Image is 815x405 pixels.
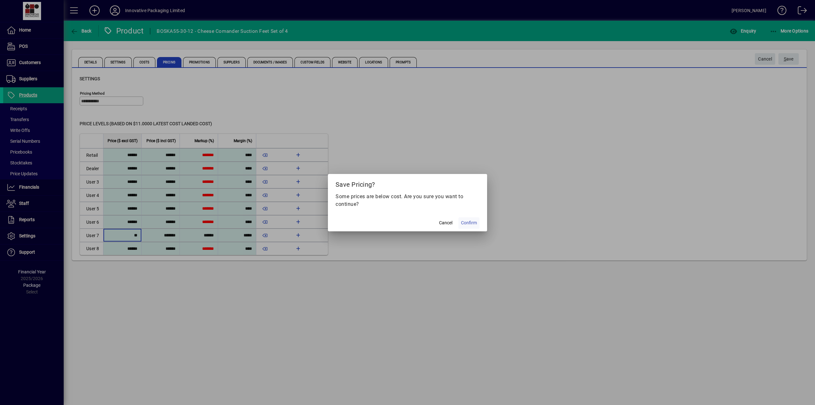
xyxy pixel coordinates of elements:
[328,174,487,192] h2: Save Pricing?
[436,217,456,229] button: Cancel
[439,220,452,226] span: Cancel
[458,217,479,229] button: Confirm
[461,220,477,226] span: Confirm
[336,193,479,208] p: Some prices are below cost. Are you sure you want to continue?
